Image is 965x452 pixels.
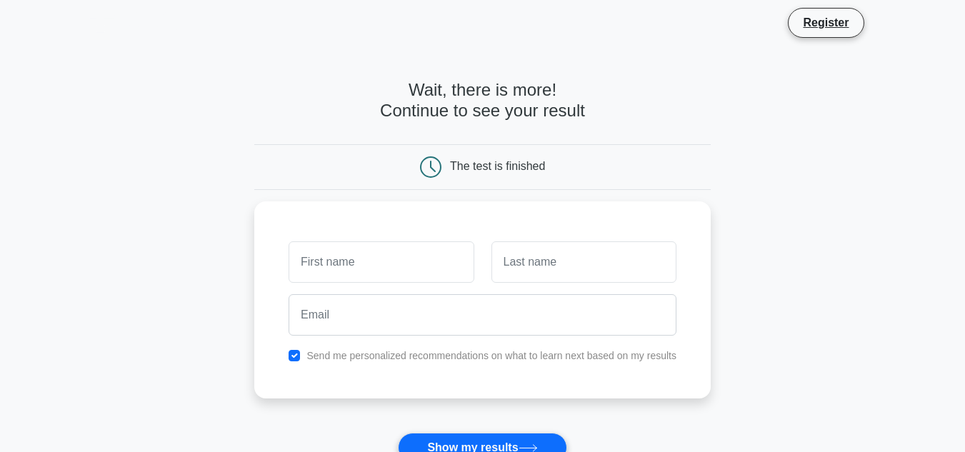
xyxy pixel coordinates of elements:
[491,241,676,283] input: Last name
[794,14,857,31] a: Register
[289,241,474,283] input: First name
[289,294,676,336] input: Email
[254,80,711,121] h4: Wait, there is more! Continue to see your result
[450,160,545,172] div: The test is finished
[306,350,676,361] label: Send me personalized recommendations on what to learn next based on my results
